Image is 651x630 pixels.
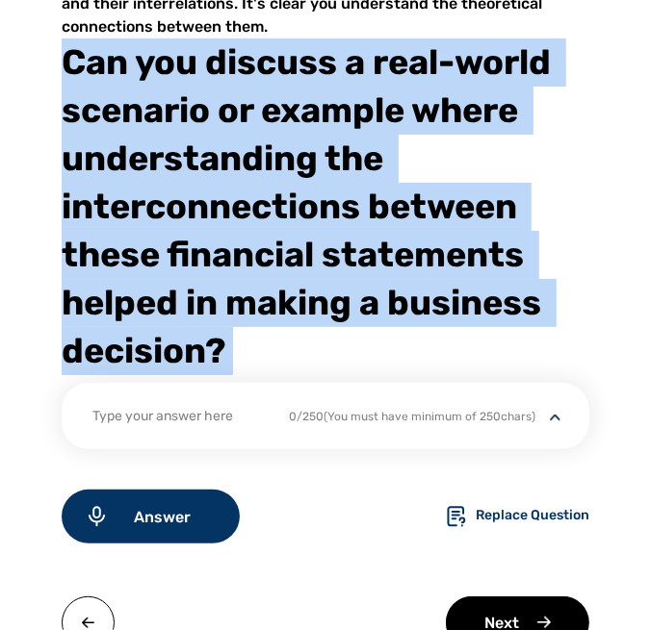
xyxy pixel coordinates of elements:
[62,38,589,375] div: Can you discuss a real-world scenario or example where understanding the interconnections between...
[92,406,264,432] div: Type your answer here
[543,406,567,430] img: disclosure
[109,508,217,526] span: Answer
[289,408,535,425] div: 0 / 250 (You must have minimum of 250 chars)
[476,505,589,528] div: Replace Question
